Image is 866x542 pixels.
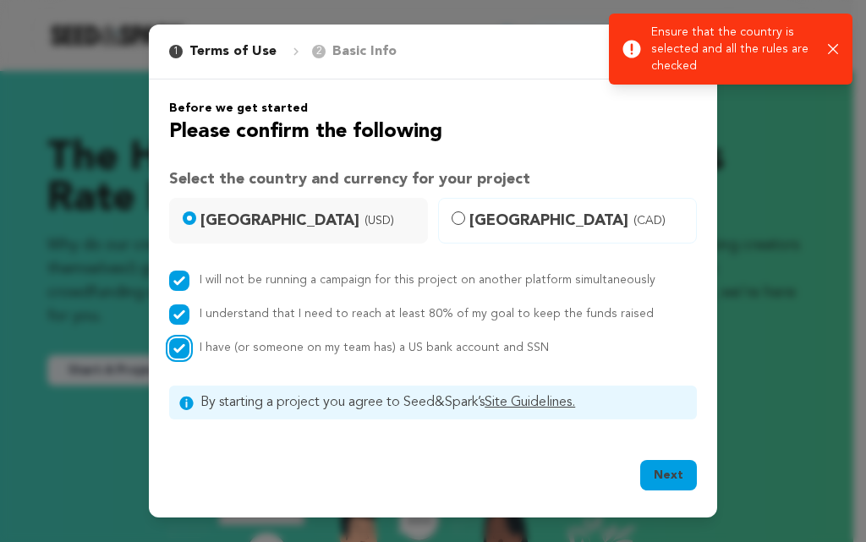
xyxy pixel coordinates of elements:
span: I have (or someone on my team has) a US bank account and SSN [200,342,549,353]
p: Ensure that the country is selected and all the rules are checked [651,24,814,74]
span: 2 [312,45,326,58]
h2: Please confirm the following [169,117,697,147]
span: [GEOGRAPHIC_DATA] [469,209,686,233]
span: (CAD) [633,212,666,229]
button: Next [640,460,697,490]
span: (USD) [364,212,394,229]
span: [GEOGRAPHIC_DATA] [200,209,417,233]
label: I understand that I need to reach at least 80% of my goal to keep the funds raised [200,308,654,320]
span: By starting a project you agree to Seed&Spark’s [200,392,687,413]
h3: Select the country and currency for your project [169,167,697,191]
a: Site Guidelines. [485,396,575,409]
p: Basic Info [332,41,397,62]
h6: Before we get started [169,100,697,117]
label: I will not be running a campaign for this project on another platform simultaneously [200,274,655,286]
p: Terms of Use [189,41,277,62]
span: 1 [169,45,183,58]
